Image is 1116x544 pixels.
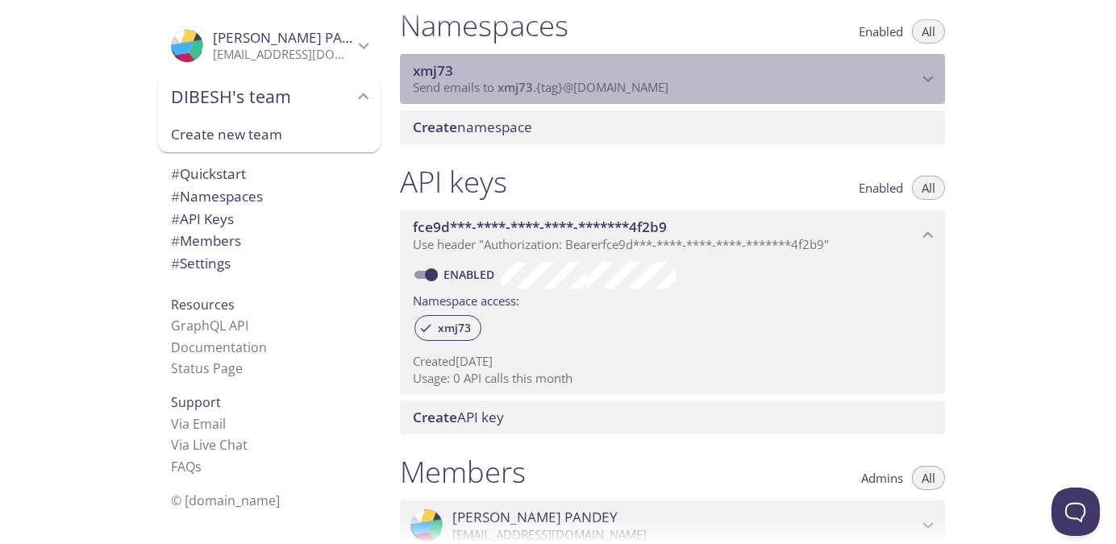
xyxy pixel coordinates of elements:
span: # [171,254,180,272]
div: xmj73 namespace [400,54,945,104]
span: Create [413,408,457,426]
div: API Keys [158,208,381,230]
span: # [171,231,180,250]
div: DIBESH PANDEY [158,19,381,73]
span: API Keys [171,210,234,228]
a: Via Email [171,415,226,433]
span: Create new team [171,124,368,145]
a: GraphQL API [171,317,248,334]
span: s [195,458,202,475]
span: Members [171,231,241,250]
span: Settings [171,254,231,272]
div: xmj73 [414,315,481,341]
a: FAQ [171,458,202,475]
div: Create namespace [400,110,945,144]
span: Support [171,393,221,411]
div: Team Settings [158,252,381,275]
button: All [912,176,945,200]
span: Create [413,118,457,136]
span: namespace [413,118,532,136]
button: All [912,19,945,44]
span: # [171,210,180,228]
span: xmj73 [413,61,453,80]
div: Create new team [158,118,381,153]
span: Resources [171,296,235,314]
span: # [171,187,180,206]
span: Namespaces [171,187,263,206]
div: Create API Key [400,401,945,434]
span: xmj73 [498,79,533,95]
button: Enabled [849,176,913,200]
a: Via Live Chat [171,436,248,454]
p: Usage: 0 API calls this month [413,370,932,387]
h1: API keys [400,164,507,200]
span: © [DOMAIN_NAME] [171,492,280,509]
span: [PERSON_NAME] PANDEY [452,509,618,526]
span: Quickstart [171,164,246,183]
h1: Members [400,454,526,490]
iframe: Help Scout Beacon - Open [1051,488,1100,536]
span: API key [413,408,504,426]
a: Enabled [441,267,501,282]
div: Namespaces [158,185,381,208]
span: [PERSON_NAME] PANDEY [213,28,378,47]
p: [EMAIL_ADDRESS][DOMAIN_NAME] [213,47,353,63]
div: DIBESH's team [158,76,381,118]
span: xmj73 [428,321,481,335]
div: Quickstart [158,163,381,185]
span: # [171,164,180,183]
a: Status Page [171,359,243,377]
button: Admins [852,466,913,490]
button: All [912,466,945,490]
span: DIBESH's team [171,85,353,108]
span: Send emails to . {tag} @[DOMAIN_NAME] [413,79,668,95]
button: Enabled [849,19,913,44]
p: Created [DATE] [413,353,932,370]
a: Documentation [171,338,267,356]
h1: Namespaces [400,7,568,44]
div: Members [158,230,381,252]
label: Namespace access: [413,289,519,312]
